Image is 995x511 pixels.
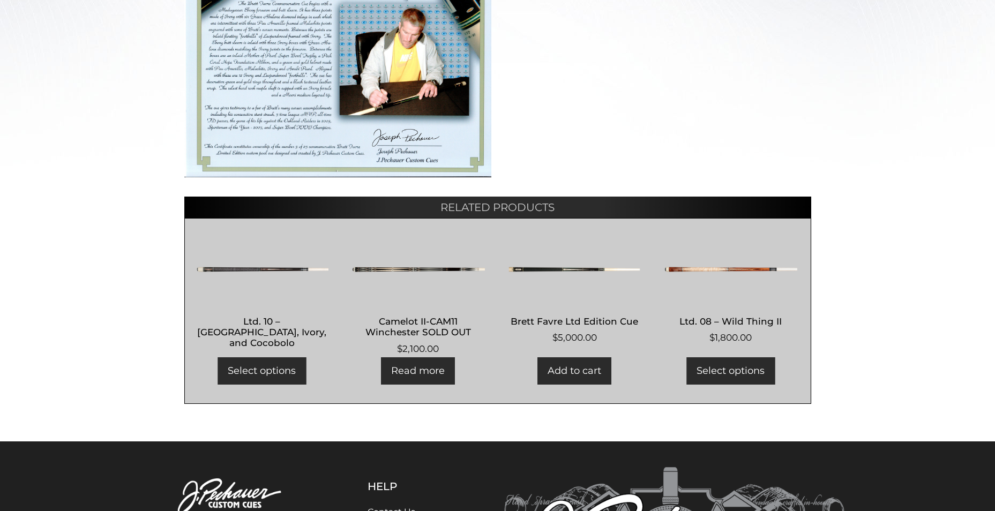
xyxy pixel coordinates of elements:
a: Ltd. 10 – [GEOGRAPHIC_DATA], Ivory, and Cocobolo [196,237,329,353]
a: Add to cart: “Ltd. 10 - Ebony, Ivory, and Cocobolo” [218,357,306,385]
bdi: 2,100.00 [397,343,439,354]
a: Camelot II-CAM11 Winchester SOLD OUT $2,100.00 [351,237,485,356]
img: Ltd. 08 - Wild Thing II [664,237,797,302]
img: Camelot II-CAM11 Winchester SOLD OUT [351,237,485,302]
h2: Brett Favre Ltd Edition Cue [508,311,641,331]
h2: Ltd. 10 – [GEOGRAPHIC_DATA], Ivory, and Cocobolo [196,311,329,353]
h5: Help [368,480,451,493]
a: Add to cart: “Ltd. 08 - Wild Thing II” [686,357,775,385]
a: Read more about “Camelot II-CAM11 Winchester SOLD OUT” [381,357,455,385]
h2: Ltd. 08 – Wild Thing II [664,311,797,331]
bdi: 1,800.00 [709,332,752,343]
span: $ [709,332,715,343]
h2: Related products [184,197,811,218]
a: Brett Favre Ltd Edition Cue $5,000.00 [508,237,641,345]
h2: Camelot II-CAM11 Winchester SOLD OUT [351,311,485,342]
img: Brett Favre Ltd Edition Cue [508,237,641,302]
a: Add to cart: “Brett Favre Ltd Edition Cue” [537,357,611,385]
a: Ltd. 08 – Wild Thing II $1,800.00 [664,237,797,345]
span: $ [397,343,402,354]
bdi: 5,000.00 [552,332,597,343]
img: Ltd. 10 - Ebony, Ivory, and Cocobolo [196,237,329,302]
span: $ [552,332,558,343]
